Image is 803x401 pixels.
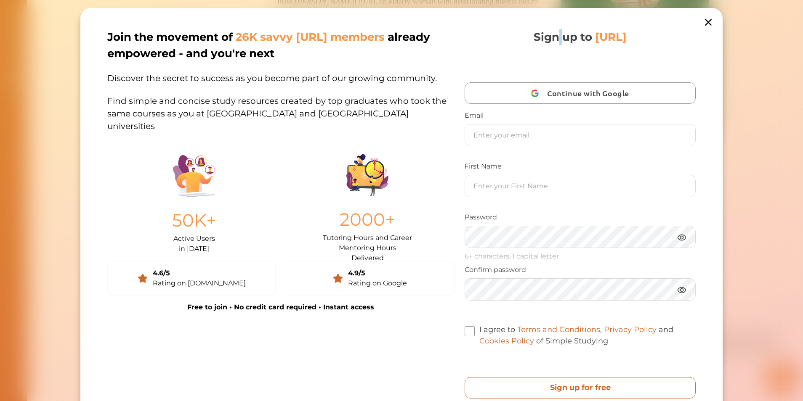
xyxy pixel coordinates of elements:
div: 4.6/5 [152,268,245,278]
a: 4.6/5Rating on [DOMAIN_NAME] [107,261,276,295]
div: 4.9/5 [348,268,407,278]
input: Enter your First Name [465,175,695,197]
p: Find simple and concise study resources created by top graduates who took the same courses as you... [107,84,455,132]
p: Hey there If you have any questions, I'm here to help! Just text back 'Hi' and choose from the fo... [74,29,185,53]
p: 2000+ [340,206,395,233]
a: Terms and Conditions [517,325,600,334]
div: Rating on [DOMAIN_NAME] [152,278,245,288]
p: Tutoring Hours and Career Mentoring Hours Delivered [323,233,412,254]
div: Nini [95,14,104,22]
p: Join the movement of already empowered - and you're next [107,29,453,62]
p: Password [464,212,696,222]
p: Active Users in [DATE] [173,234,215,254]
button: Continue with Google [464,82,696,104]
span: 🌟 [168,45,175,53]
button: Sign up for free [464,377,696,398]
span: 26K savvy [URL] members [236,30,385,44]
p: Confirm password [464,265,696,275]
p: Email [464,111,696,121]
a: Cookies Policy [479,336,534,346]
a: 4.9/5Rating on Google [286,261,454,295]
p: 50K+ [172,207,216,234]
p: First Name [464,161,696,171]
p: Discover the secret to success as you become part of our growing community. [107,62,455,84]
input: Enter your email [465,124,695,146]
img: Nini [74,8,90,24]
span: 👋 [101,29,108,37]
img: eye.3286bcf0.webp [677,232,687,243]
p: Sign up to [534,29,627,45]
img: eye.3286bcf0.webp [677,285,687,295]
i: 1 [186,62,193,69]
span: [URL] [595,30,627,44]
div: Rating on Google [348,278,407,288]
span: Continue with Google [547,83,633,103]
p: 6+ characters, 1 capital letter [464,251,696,261]
img: Group%201403.ccdcecb8.png [346,154,388,196]
p: Free to join • No credit card required • Instant access [107,302,455,312]
img: Illustration.25158f3c.png [173,155,215,197]
a: Privacy Policy [604,325,656,334]
label: I agree to , and of Simple Studying [464,324,696,347]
